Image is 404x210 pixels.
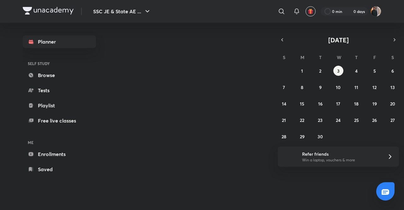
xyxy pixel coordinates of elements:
[390,101,395,107] abbr: September 20, 2025
[302,157,380,163] p: Win a laptop, vouchers & more
[279,115,289,125] button: September 21, 2025
[297,99,307,109] button: September 15, 2025
[372,117,377,123] abbr: September 26, 2025
[351,82,361,92] button: September 11, 2025
[282,117,286,123] abbr: September 21, 2025
[23,114,96,127] a: Free live classes
[23,69,96,81] a: Browse
[308,9,313,14] img: avatar
[319,84,322,90] abbr: September 9, 2025
[300,54,304,60] abbr: Monday
[388,115,398,125] button: September 27, 2025
[351,99,361,109] button: September 18, 2025
[388,66,398,76] button: September 6, 2025
[23,163,96,176] a: Saved
[279,131,289,141] button: September 28, 2025
[333,82,343,92] button: September 10, 2025
[282,134,286,140] abbr: September 28, 2025
[370,115,380,125] button: September 26, 2025
[318,117,323,123] abbr: September 23, 2025
[315,99,325,109] button: September 16, 2025
[373,68,376,74] abbr: September 5, 2025
[300,101,304,107] abbr: September 15, 2025
[283,150,295,163] img: referral
[23,148,96,160] a: Enrollments
[287,35,390,44] button: [DATE]
[301,68,303,74] abbr: September 1, 2025
[354,84,358,90] abbr: September 11, 2025
[390,117,395,123] abbr: September 27, 2025
[351,66,361,76] button: September 4, 2025
[391,68,394,74] abbr: September 6, 2025
[282,101,286,107] abbr: September 14, 2025
[279,99,289,109] button: September 14, 2025
[371,6,381,17] img: Anish kumar
[333,115,343,125] button: September 24, 2025
[336,101,340,107] abbr: September 17, 2025
[319,54,322,60] abbr: Tuesday
[388,82,398,92] button: September 13, 2025
[370,99,380,109] button: September 19, 2025
[23,7,74,15] img: Company Logo
[283,54,285,60] abbr: Sunday
[391,54,394,60] abbr: Saturday
[351,115,361,125] button: September 25, 2025
[301,84,303,90] abbr: September 8, 2025
[297,131,307,141] button: September 29, 2025
[300,117,304,123] abbr: September 22, 2025
[283,84,285,90] abbr: September 7, 2025
[337,54,341,60] abbr: Wednesday
[297,82,307,92] button: September 8, 2025
[23,137,96,148] h6: ME
[23,99,96,112] a: Playlist
[354,101,359,107] abbr: September 18, 2025
[372,84,377,90] abbr: September 12, 2025
[306,6,316,16] button: avatar
[319,68,321,74] abbr: September 2, 2025
[23,7,74,16] a: Company Logo
[346,8,352,15] img: streak
[315,66,325,76] button: September 2, 2025
[336,84,341,90] abbr: September 10, 2025
[337,68,340,74] abbr: September 3, 2025
[300,134,305,140] abbr: September 29, 2025
[355,68,358,74] abbr: September 4, 2025
[328,36,349,44] span: [DATE]
[302,151,380,157] h6: Refer friends
[336,117,341,123] abbr: September 24, 2025
[315,131,325,141] button: September 30, 2025
[390,84,395,90] abbr: September 13, 2025
[388,99,398,109] button: September 20, 2025
[315,115,325,125] button: September 23, 2025
[297,115,307,125] button: September 22, 2025
[355,54,358,60] abbr: Thursday
[372,101,377,107] abbr: September 19, 2025
[279,82,289,92] button: September 7, 2025
[373,54,376,60] abbr: Friday
[370,66,380,76] button: September 5, 2025
[297,66,307,76] button: September 1, 2025
[318,134,323,140] abbr: September 30, 2025
[333,99,343,109] button: September 17, 2025
[333,66,343,76] button: September 3, 2025
[370,82,380,92] button: September 12, 2025
[23,58,96,69] h6: SELF STUDY
[354,117,359,123] abbr: September 25, 2025
[23,84,96,97] a: Tests
[315,82,325,92] button: September 9, 2025
[89,5,155,18] button: SSC JE & State AE ...
[23,35,96,48] a: Planner
[318,101,323,107] abbr: September 16, 2025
